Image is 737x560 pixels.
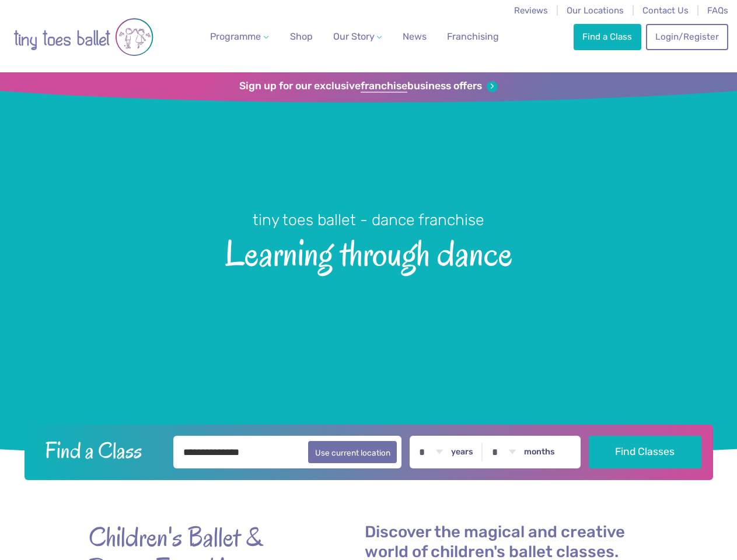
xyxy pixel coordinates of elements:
[574,24,641,50] a: Find a Class
[524,447,555,457] label: months
[707,5,728,16] a: FAQs
[253,211,484,229] small: tiny toes ballet - dance franchise
[290,31,313,42] span: Shop
[239,80,498,93] a: Sign up for our exclusivefranchisebusiness offers
[646,24,728,50] a: Login/Register
[36,436,165,465] h2: Find a Class
[642,5,689,16] a: Contact Us
[308,441,397,463] button: Use current location
[514,5,548,16] a: Reviews
[442,25,504,48] a: Franchising
[328,25,386,48] a: Our Story
[13,8,153,66] img: tiny toes ballet
[447,31,499,42] span: Franchising
[403,31,427,42] span: News
[398,25,431,48] a: News
[285,25,317,48] a: Shop
[210,31,261,42] span: Programme
[333,31,375,42] span: Our Story
[567,5,624,16] a: Our Locations
[589,436,701,468] button: Find Classes
[361,80,407,93] strong: franchise
[19,230,718,274] span: Learning through dance
[451,447,473,457] label: years
[205,25,273,48] a: Programme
